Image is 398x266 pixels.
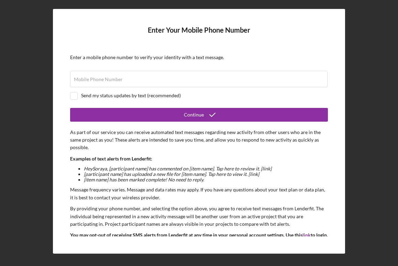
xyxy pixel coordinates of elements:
label: Mobile Phone Number [74,77,123,82]
li: Hey Soraya , [participant name] has commented on [item name]. Tap here to review it. [link] [84,166,328,171]
button: Continue [70,108,328,122]
p: As part of our service you can receive automated text messages regarding new activity from other ... [70,129,328,152]
li: [participant name] has uploaded a new file for [item name]. Tap here to view it. [link] [84,171,328,177]
li: [item name] has been marked complete! No need to reply. [84,177,328,182]
div: Continue [184,108,204,122]
a: link [302,232,311,238]
p: Message frequency varies. Message and data rates may apply. If you have any questions about your ... [70,186,328,201]
h4: Enter Your Mobile Phone Number [70,26,328,44]
p: By providing your phone number, and selecting the option above, you agree to receive text message... [70,205,328,228]
p: You may opt-out of receiving SMS alerts from Lenderfit at any time in your personal account setti... [70,231,328,262]
p: Examples of text alerts from Lenderfit: [70,155,328,163]
div: Enter a mobile phone number to verify your identity with a text message. [70,55,328,60]
div: Send my status updates by text (recommended) [81,93,181,98]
